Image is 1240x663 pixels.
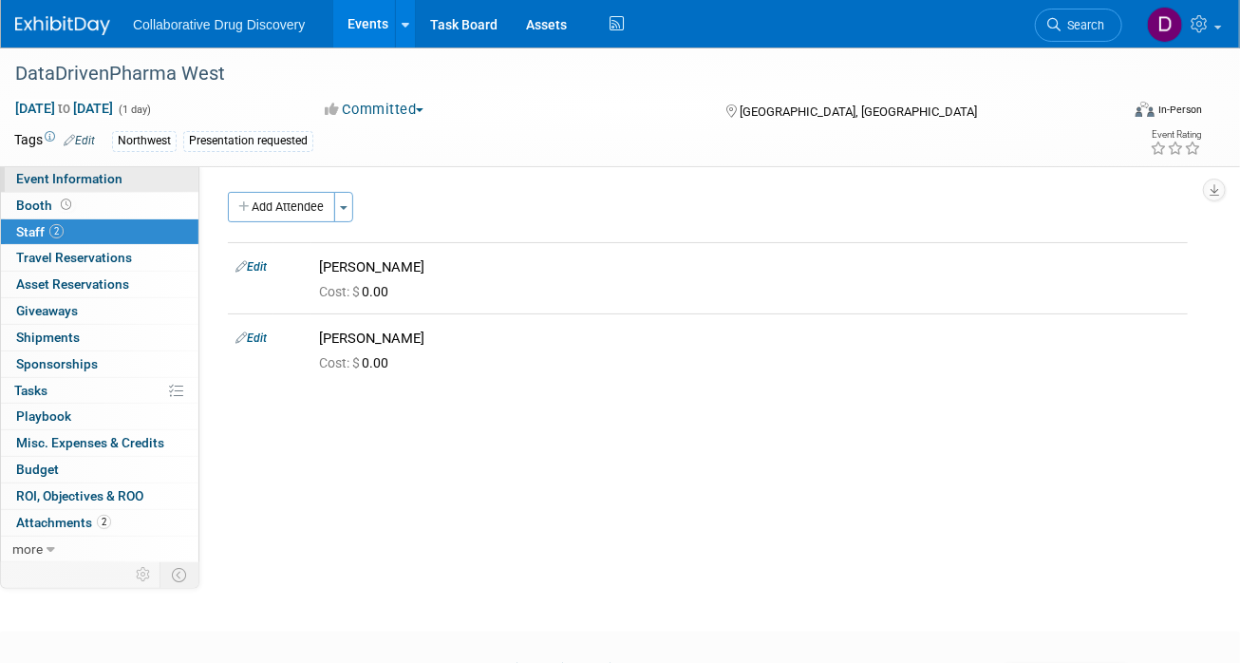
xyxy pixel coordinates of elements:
span: to [55,101,73,116]
a: Giveaways [1,298,198,324]
span: Playbook [16,408,71,424]
button: Add Attendee [228,192,335,222]
span: Travel Reservations [16,250,132,265]
td: Tags [14,130,95,152]
span: Cost: $ [319,284,362,299]
a: Travel Reservations [1,245,198,271]
span: Shipments [16,330,80,345]
a: Edit [64,134,95,147]
span: Sponsorships [16,356,98,371]
span: (1 day) [117,104,151,116]
a: Sponsorships [1,351,198,377]
span: Budget [16,462,59,477]
span: 0.00 [319,284,396,299]
span: 0.00 [319,355,396,370]
td: Personalize Event Tab Strip [127,562,160,587]
div: [PERSON_NAME] [319,258,1180,276]
img: ExhibitDay [15,16,110,35]
a: Search [1035,9,1122,42]
div: Event Rating [1150,130,1201,140]
span: Search [1061,18,1104,32]
a: Tasks [1,378,198,404]
button: Committed [318,100,431,120]
span: Attachments [16,515,111,530]
span: Misc. Expenses & Credits [16,435,164,450]
div: Northwest [112,131,177,151]
div: In-Person [1157,103,1202,117]
span: ROI, Objectives & ROO [16,488,143,503]
span: Booth not reserved yet [57,198,75,212]
span: Collaborative Drug Discovery [133,17,305,32]
a: Attachments2 [1,510,198,536]
a: Edit [235,260,267,274]
span: more [12,541,43,557]
div: [PERSON_NAME] [319,330,1180,348]
a: Asset Reservations [1,272,198,297]
span: Asset Reservations [16,276,129,292]
span: Giveaways [16,303,78,318]
a: more [1,537,198,562]
a: Playbook [1,404,198,429]
span: 2 [97,515,111,529]
span: Staff [16,224,64,239]
a: Shipments [1,325,198,350]
span: Tasks [14,383,47,398]
a: ROI, Objectives & ROO [1,483,198,509]
a: Booth [1,193,198,218]
span: [DATE] [DATE] [14,100,114,117]
div: Event Format [1028,99,1203,127]
span: 2 [49,224,64,238]
span: [GEOGRAPHIC_DATA], [GEOGRAPHIC_DATA] [740,104,977,119]
a: Budget [1,457,198,483]
td: Toggle Event Tabs [160,562,199,587]
img: Daniel Castro [1147,7,1183,43]
a: Event Information [1,166,198,192]
div: DataDrivenPharma West [9,57,1100,91]
a: Staff2 [1,219,198,245]
span: Event Information [16,171,122,186]
a: Edit [235,331,267,345]
span: Cost: $ [319,355,362,370]
span: Booth [16,198,75,213]
a: Misc. Expenses & Credits [1,430,198,456]
div: Presentation requested [183,131,313,151]
img: Format-Inperson.png [1136,102,1155,117]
